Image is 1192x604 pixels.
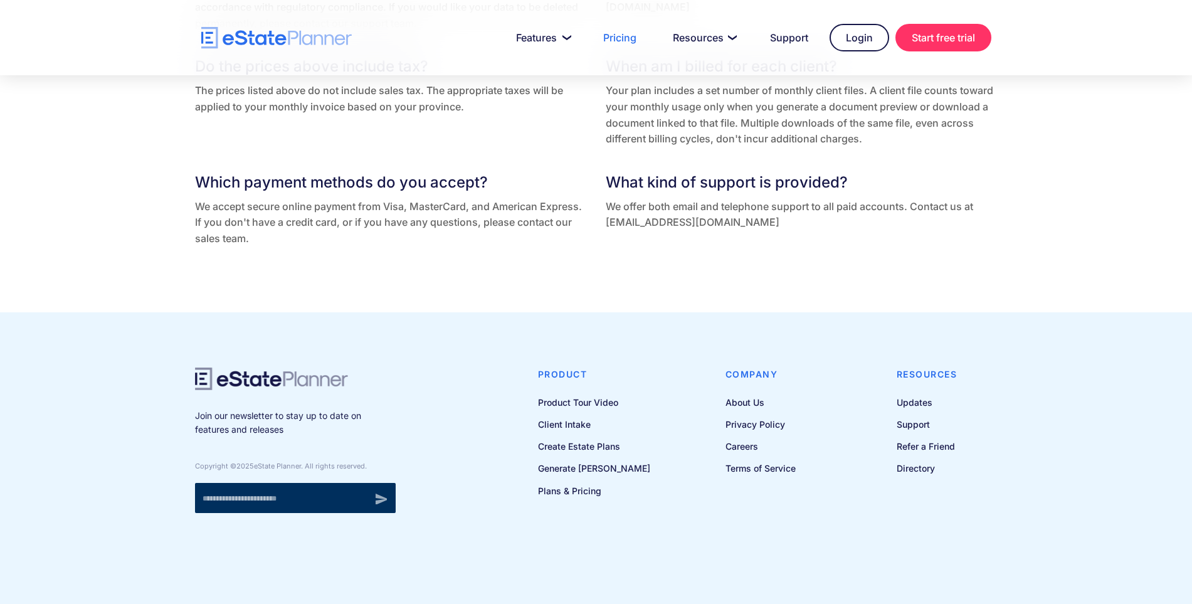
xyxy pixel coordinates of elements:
[830,24,889,51] a: Login
[538,483,650,499] a: Plans & Pricing
[606,199,998,231] p: We offer both email and telephone support to all paid accounts. Contact us at [EMAIL_ADDRESS][DOM...
[897,368,957,381] h4: Resources
[201,27,352,49] a: home
[606,171,998,194] h3: What kind of support is provided?
[195,409,396,437] p: Join our newsletter to stay up to date on features and releases
[538,395,650,410] a: Product Tour Video
[725,416,796,432] a: Privacy Policy
[897,438,957,454] a: Refer a Friend
[897,395,957,410] a: Updates
[897,460,957,476] a: Directory
[195,83,587,115] p: The prices listed above do not include sales tax. The appropriate taxes will be applied to your m...
[501,25,582,50] a: Features
[897,416,957,432] a: Support
[725,395,796,410] a: About Us
[538,416,650,432] a: Client Intake
[538,368,650,381] h4: Product
[895,24,991,51] a: Start free trial
[725,368,796,381] h4: Company
[588,25,651,50] a: Pricing
[606,83,998,147] p: Your plan includes a set number of monthly client files. A client file counts toward your monthly...
[658,25,749,50] a: Resources
[195,171,587,194] h3: Which payment methods do you accept?
[195,199,587,247] p: We accept secure online payment from Visa, MasterCard, and American Express. If you don't have a ...
[725,460,796,476] a: Terms of Service
[236,462,254,470] span: 2025
[538,438,650,454] a: Create Estate Plans
[195,483,396,513] form: Newsletter signup
[725,438,796,454] a: Careers
[538,460,650,476] a: Generate [PERSON_NAME]
[195,462,396,470] div: Copyright © eState Planner. All rights reserved.
[755,25,823,50] a: Support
